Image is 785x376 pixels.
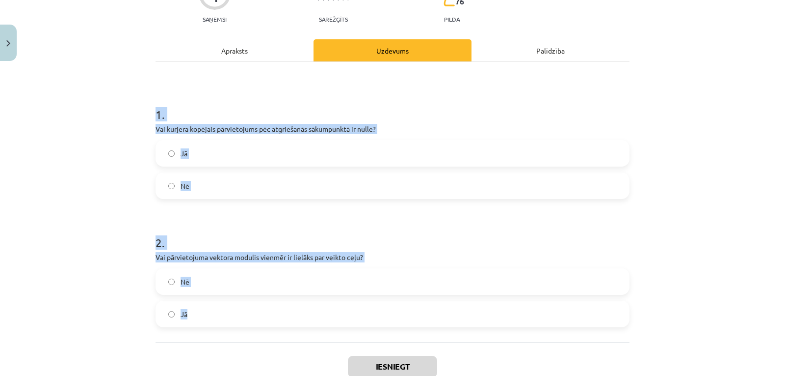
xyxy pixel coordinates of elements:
span: Jā [181,309,187,319]
p: Vai pārvietojuma vektora modulis vienmēr ir lielāks par veikto ceļu? [156,252,629,262]
span: Nē [181,181,189,191]
div: Uzdevums [314,39,471,61]
img: icon-close-lesson-0947bae3869378f0d4975bcd49f059093ad1ed9edebbc8119c70593378902aed.svg [6,40,10,47]
div: Apraksts [156,39,314,61]
p: Saņemsi [199,16,231,23]
p: pilda [444,16,460,23]
h1: 2 . [156,219,629,249]
p: Vai kurjera kopējais pārvietojums pēc atgriešanās sākumpunktā ir nulle? [156,124,629,134]
p: Sarežģīts [319,16,348,23]
input: Nē [168,183,175,189]
div: Palīdzība [471,39,629,61]
span: Jā [181,148,187,159]
input: Jā [168,150,175,157]
h1: 1 . [156,90,629,121]
input: Nē [168,279,175,285]
span: Nē [181,277,189,287]
input: Jā [168,311,175,318]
